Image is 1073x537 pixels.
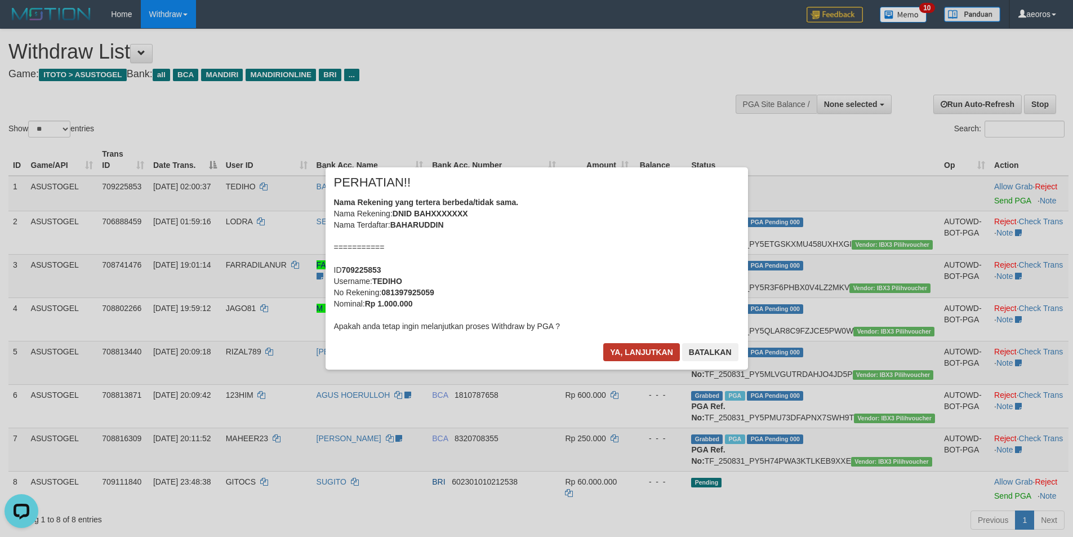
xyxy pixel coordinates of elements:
[682,343,738,361] button: Batalkan
[603,343,680,361] button: Ya, lanjutkan
[5,5,38,38] button: Open LiveChat chat widget
[393,209,468,218] b: DNID BAHXXXXXXX
[334,177,411,188] span: PERHATIAN!!
[334,198,519,207] b: Nama Rekening yang tertera berbeda/tidak sama.
[342,265,381,274] b: 709225853
[372,277,402,286] b: TEDIHO
[334,197,740,332] div: Nama Rekening: Nama Terdaftar: =========== ID Username: No Rekening: Nominal: Apakah anda tetap i...
[365,299,413,308] b: Rp 1.000.000
[381,288,434,297] b: 081397925059
[390,220,444,229] b: BAHARUDDIN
